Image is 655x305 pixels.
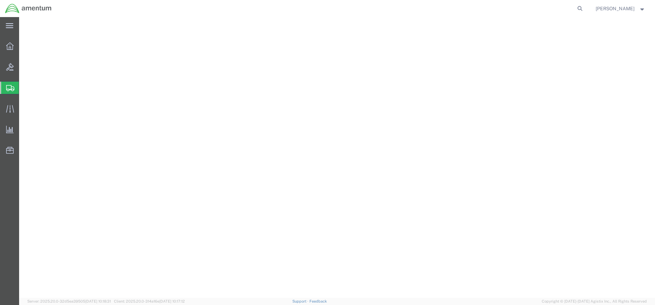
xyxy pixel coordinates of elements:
[5,3,52,14] img: logo
[19,17,655,298] iframe: FS Legacy Container
[292,299,309,303] a: Support
[159,299,185,303] span: [DATE] 10:17:12
[542,299,647,304] span: Copyright © [DATE]-[DATE] Agistix Inc., All Rights Reserved
[85,299,111,303] span: [DATE] 10:18:31
[309,299,327,303] a: Feedback
[114,299,185,303] span: Client: 2025.20.0-314a16e
[595,4,646,13] button: [PERSON_NAME]
[27,299,111,303] span: Server: 2025.20.0-32d5ea39505
[596,5,635,12] span: Jessica White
